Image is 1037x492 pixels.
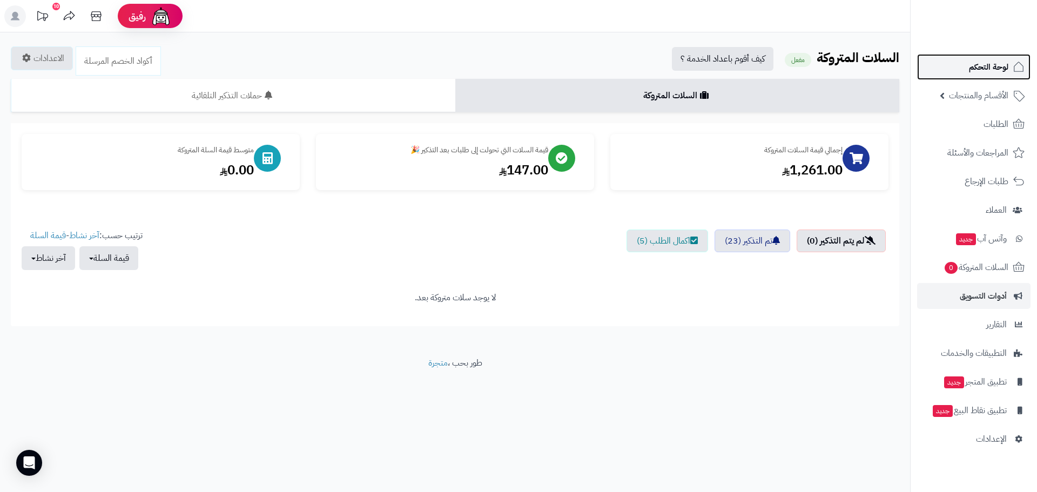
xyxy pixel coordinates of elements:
span: لوحة التحكم [969,59,1008,75]
a: المراجعات والأسئلة [917,140,1031,166]
ul: ترتيب حسب: - [22,230,143,270]
a: تطبيق نقاط البيعجديد [917,397,1031,423]
div: متوسط قيمة السلة المتروكة [32,145,254,156]
span: جديد [944,376,964,388]
a: طلبات الإرجاع [917,169,1031,194]
a: أكواد الخصم المرسلة [76,46,161,76]
a: الإعدادات [917,426,1031,452]
span: الأقسام والمنتجات [949,88,1008,103]
span: العملاء [986,203,1007,218]
span: التطبيقات والخدمات [941,346,1007,361]
span: جديد [933,405,953,417]
a: كيف أقوم باعداد الخدمة ؟ [672,47,773,71]
a: أدوات التسويق [917,283,1031,309]
span: طلبات الإرجاع [965,174,1008,189]
span: الطلبات [984,117,1008,132]
a: اكمال الطلب (5) [627,230,708,252]
span: السلات المتروكة [944,260,1008,275]
span: 0 [945,262,958,274]
span: جديد [956,233,976,245]
a: تم التذكير (23) [715,230,790,252]
a: متجرة [428,356,448,369]
div: لا يوجد سلات متروكة بعد. [22,292,888,304]
img: ai-face.png [150,5,172,27]
button: قيمة السلة [79,246,138,270]
span: المراجعات والأسئلة [947,145,1008,160]
a: العملاء [917,197,1031,223]
div: 0.00 [32,161,254,179]
span: تطبيق نقاط البيع [932,403,1007,418]
a: قيمة السلة [30,229,66,242]
a: تحديثات المنصة [29,5,56,30]
div: 10 [52,3,60,10]
button: آخر نشاط [22,246,75,270]
div: 1,261.00 [621,161,843,179]
div: إجمالي قيمة السلات المتروكة [621,145,843,156]
a: لم يتم التذكير (0) [797,230,886,252]
a: وآتس آبجديد [917,226,1031,252]
a: السلات المتروكة [455,79,900,112]
small: مفعل [785,53,811,67]
span: التقارير [986,317,1007,332]
span: رفيق [129,10,146,23]
b: السلات المتروكة [817,48,899,68]
span: وآتس آب [955,231,1007,246]
a: حملات التذكير التلقائية [11,79,455,112]
div: 147.00 [327,161,548,179]
a: آخر نشاط [69,229,99,242]
div: قيمة السلات التي تحولت إلى طلبات بعد التذكير 🎉 [327,145,548,156]
a: تطبيق المتجرجديد [917,369,1031,395]
span: الإعدادات [976,432,1007,447]
a: السلات المتروكة0 [917,254,1031,280]
a: التطبيقات والخدمات [917,340,1031,366]
a: التقارير [917,312,1031,338]
a: الاعدادات [11,46,73,70]
div: Open Intercom Messenger [16,450,42,476]
a: الطلبات [917,111,1031,137]
span: تطبيق المتجر [943,374,1007,389]
a: لوحة التحكم [917,54,1031,80]
span: أدوات التسويق [960,288,1007,304]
